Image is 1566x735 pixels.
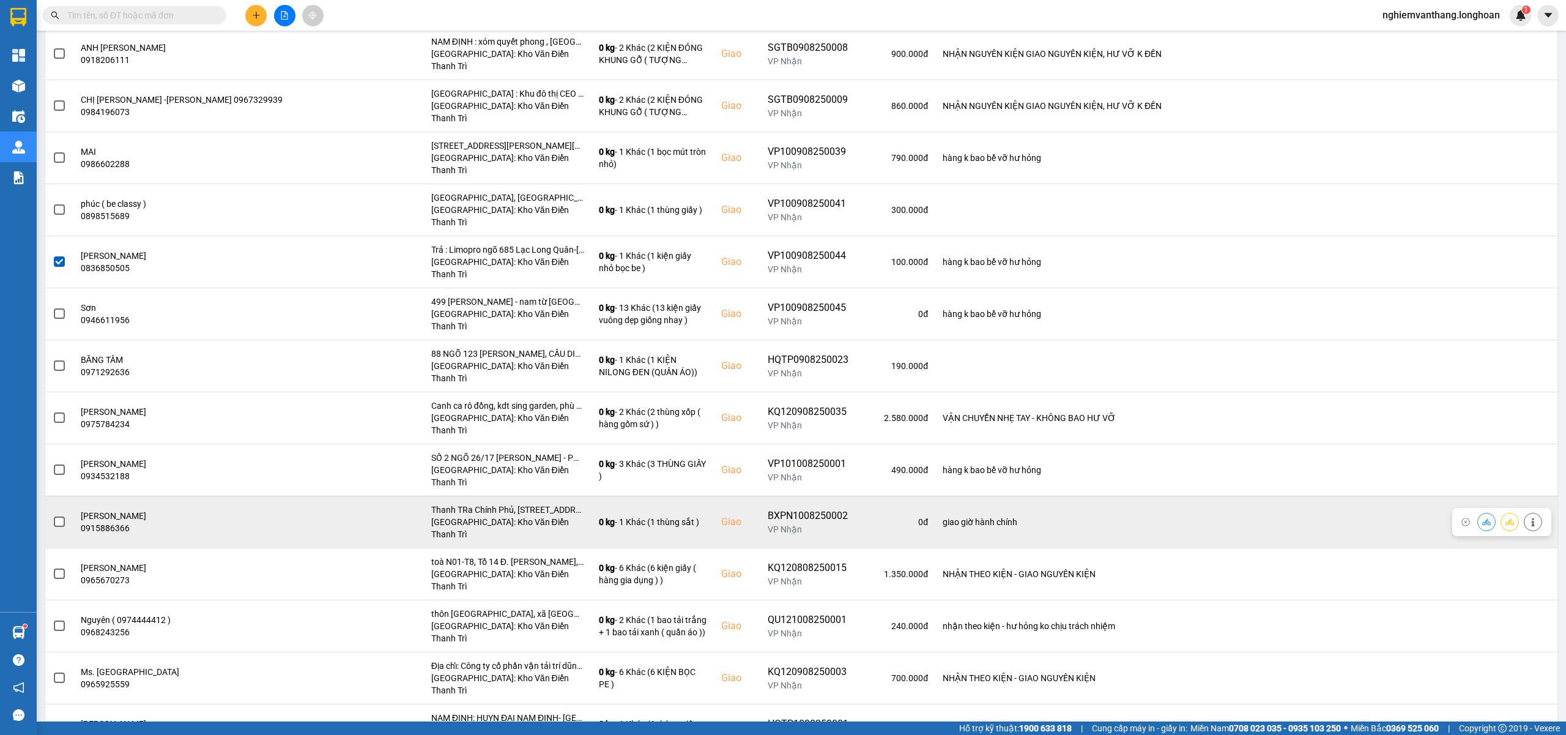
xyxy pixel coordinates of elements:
[599,407,615,417] span: 0 kg
[599,302,707,326] div: - 13 Khác (13 kiện giấy vuông dẹp giống nhay )
[768,248,850,263] div: VP100908250044
[768,367,850,379] div: VP Nhận
[864,152,928,164] div: 790.000 đ
[768,405,850,419] div: KQ120908250035
[864,672,928,684] div: 700.000 đ
[431,204,584,228] div: [GEOGRAPHIC_DATA]: Kho Văn Điển Thanh Trì
[768,679,850,692] div: VP Nhận
[864,308,928,320] div: 0 đ
[1190,722,1341,735] span: Miền Nam
[599,615,615,625] span: 0 kg
[721,671,753,685] div: Giao
[721,99,753,113] div: Giao
[13,709,24,721] span: message
[245,5,267,26] button: plus
[431,672,584,696] div: [GEOGRAPHIC_DATA]: Kho Văn Điển Thanh Trì
[768,211,850,223] div: VP Nhận
[1351,722,1439,735] span: Miền Bắc
[51,11,59,20] span: search
[431,348,584,360] div: 88 NGÕ 123 [PERSON_NAME], CẦU DIỄN, [PERSON_NAME], [GEOGRAPHIC_DATA]
[431,712,584,724] div: NAM ĐỊNH: HUYN ĐAI NAM ĐỊNH- [GEOGRAPHIC_DATA], [GEOGRAPHIC_DATA], [GEOGRAPHIC_DATA]
[431,608,584,620] div: thôn [GEOGRAPHIC_DATA], xã [GEOGRAPHIC_DATA], [GEOGRAPHIC_DATA], [GEOGRAPHIC_DATA]
[599,516,707,528] div: - 1 Khác (1 thùng sắt )
[1373,7,1510,23] span: nghiemvanthang.longhoan
[943,256,1550,268] div: hàng k bao bể vỡ hư hỏng
[768,40,850,55] div: SGTB0908250008
[1498,724,1507,733] span: copyright
[252,11,261,20] span: plus
[302,5,324,26] button: aim
[768,523,850,535] div: VP Nhận
[431,556,584,568] div: toà N01-T8, Tổ 14 Đ. [PERSON_NAME], [GEOGRAPHIC_DATA], [GEOGRAPHIC_DATA], [GEOGRAPHIC_DATA]
[1524,6,1528,14] span: 1
[81,158,355,170] div: 0986602288
[1543,10,1554,21] span: caret-down
[431,244,584,256] div: Trả : Limopro ngõ 685 Lạc Long Quân-[GEOGRAPHIC_DATA]-[GEOGRAPHIC_DATA]-[GEOGRAPHIC_DATA]
[13,654,24,666] span: question-circle
[768,107,850,119] div: VP Nhận
[599,667,615,677] span: 0 kg
[599,94,707,118] div: - 2 Khác (2 KIỆN ĐÓNG KHUNG GỖ ( TƯỢNG [DEMOGRAPHIC_DATA] GỬI ) )
[81,54,355,66] div: 0918206111
[943,412,1550,424] div: VẬN CHUYỂN NHẸ TAY - KHÔNG BAO HƯ VỠ
[81,678,355,690] div: 0965925559
[599,250,707,274] div: - 1 Khác (1 kiện giấy nhỏ bọc be )
[12,110,25,123] img: warehouse-icon
[864,360,928,372] div: 190.000 đ
[943,152,1550,164] div: hàng k bao bể vỡ hư hỏng
[81,302,355,314] div: Sơn
[1092,722,1187,735] span: Cung cấp máy in - giấy in:
[959,722,1072,735] span: Hỗ trợ kỹ thuật:
[12,626,25,639] img: warehouse-icon
[599,666,707,690] div: - 6 Khác (6 KIỆN BỌC PE )
[10,8,26,26] img: logo-vxr
[81,250,355,262] div: [PERSON_NAME]
[721,515,753,529] div: Giao
[274,5,295,26] button: file-add
[768,575,850,588] div: VP Nhận
[721,151,753,165] div: Giao
[768,159,850,171] div: VP Nhận
[81,718,355,730] div: [PERSON_NAME]
[1386,723,1439,733] strong: 0369 525 060
[81,42,355,54] div: ANH [PERSON_NAME]
[768,263,850,275] div: VP Nhận
[768,457,850,471] div: VP101008250001
[943,308,1550,320] div: hàng k bao bể vỡ hư hỏng
[81,366,355,378] div: 0971292636
[943,568,1550,580] div: NHẬN THEO KIỆN - GIAO NGUYÊN KIỆN
[864,620,928,632] div: 240.000 đ
[721,47,753,61] div: Giao
[431,452,584,464] div: SỐ 2 NGÕ 26/17 [PERSON_NAME] - PHƯỜNG LÁNG - [GEOGRAPHIC_DATA]
[431,516,584,540] div: [GEOGRAPHIC_DATA]: Kho Văn Điển Thanh Trì
[864,204,928,216] div: 300.000 đ
[864,516,928,528] div: 0 đ
[768,196,850,211] div: VP100908250041
[431,660,584,672] div: Địa chỉ: Công ty cổ phần vận tải trí dũng - Nhà máy sợi Hatexco 1 Đồng văn (KCN đồng văn 1 duy ti...
[599,563,615,573] span: 0 kg
[768,613,850,627] div: QU121008250001
[431,412,584,436] div: [GEOGRAPHIC_DATA]: Kho Văn Điển Thanh Trì
[81,574,355,586] div: 0965670273
[1081,722,1083,735] span: |
[721,567,753,581] div: Giao
[431,100,584,124] div: [GEOGRAPHIC_DATA]: Kho Văn Điển Thanh Trì
[431,400,584,412] div: Canh ca rô đồng, kdt sing garden, phù chẩn, [GEOGRAPHIC_DATA], [GEOGRAPHIC_DATA]
[599,147,615,157] span: 0 kg
[599,205,615,215] span: 0 kg
[431,88,584,100] div: [GEOGRAPHIC_DATA] : Khu đô thị CEO 1, [GEOGRAPHIC_DATA], Thành phố [GEOGRAPHIC_DATA], [GEOGRAPHIC...
[943,48,1550,60] div: NHẬN NGUYÊN KIỆN GIAO NGUYÊN KIỆN, HƯ VỠ K ĐỀN
[599,562,707,586] div: - 6 Khác (6 kiện giấy ( hàng gia dụng ) )
[81,262,355,274] div: 0836850505
[431,360,584,384] div: [GEOGRAPHIC_DATA]: Kho Văn Điển Thanh Trì
[768,300,850,315] div: VP100908250045
[431,620,584,644] div: [GEOGRAPHIC_DATA]: Kho Văn Điển Thanh Trì
[431,140,584,152] div: [STREET_ADDRESS][PERSON_NAME][PERSON_NAME][PERSON_NAME]
[768,419,850,431] div: VP Nhận
[599,303,615,313] span: 0 kg
[431,504,584,516] div: Thanh TRa Chính Phủ, [STREET_ADDRESS][PERSON_NAME]
[864,568,928,580] div: 1.350.000 đ
[599,354,707,378] div: - 1 Khác (1 KIỆN NILONG ĐEN (QUẦN ÁO))
[943,672,1550,684] div: NHẬN THEO KIỆN - GIAO NGUYÊN KIỆN
[1019,723,1072,733] strong: 1900 633 818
